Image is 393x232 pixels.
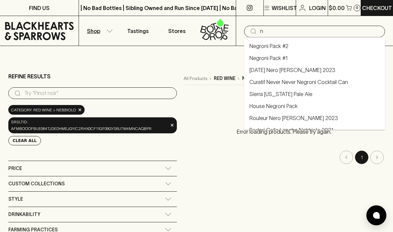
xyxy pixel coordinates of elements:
a: [DATE] Nero [PERSON_NAME] 2023 [249,66,335,74]
span: Style [8,195,23,203]
p: nebbiolo [242,75,266,82]
span: srsltid: AfmBOooFbuE064TjDeDHmejgYIC2rhx0Cf11Gp39GYS6u7m4MNCAQbPR [11,119,168,132]
p: › [238,75,239,82]
span: × [170,122,174,129]
p: FIND US [29,4,50,12]
span: Drinkability [8,210,40,219]
button: Shop [79,16,118,46]
div: Custom Collections [8,176,177,191]
p: 0 [356,6,358,10]
a: Tastings [118,16,158,46]
nav: pagination navigation [184,151,385,164]
span: × [78,106,82,113]
span: Custom Collections [8,180,65,188]
input: Try “Pinot noir” [24,88,172,99]
p: Error loading products. Please try again. [184,121,385,142]
p: Checkout [362,4,392,12]
div: Drinkability [8,207,177,222]
a: Stores [158,16,197,46]
a: Sierra [US_STATE] Pale Ale [249,90,312,98]
button: Clear All [8,136,41,145]
a: Negroni Pack #1 [249,54,288,62]
div: Price [8,161,177,176]
p: Shop [87,27,100,35]
p: Refine Results [8,72,51,80]
input: Try "Pinot noir" [260,26,380,37]
a: Negroni Pack #2 [249,42,288,50]
a: Curatif Never Never Negroni Cocktail Can [249,78,348,86]
p: Tastings [127,27,149,35]
div: Style [8,192,177,207]
a: Rouleur Nero [PERSON_NAME] 2023 [249,114,338,122]
p: Wishlist [272,4,297,12]
img: bubble-icon [373,212,380,219]
p: Login [309,4,326,12]
span: Category: red wine > nebbiolo [11,107,76,113]
p: red wine [214,75,235,82]
button: page 1 [355,151,368,164]
p: Stores [168,27,186,35]
span: Price [8,164,22,173]
a: All Products [184,75,207,82]
p: $0.00 [329,4,345,12]
a: Poderi Colla Langhe Nebbiolo 2021 [249,126,333,134]
p: › [210,75,211,82]
a: House Negroni Pack [249,102,298,110]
